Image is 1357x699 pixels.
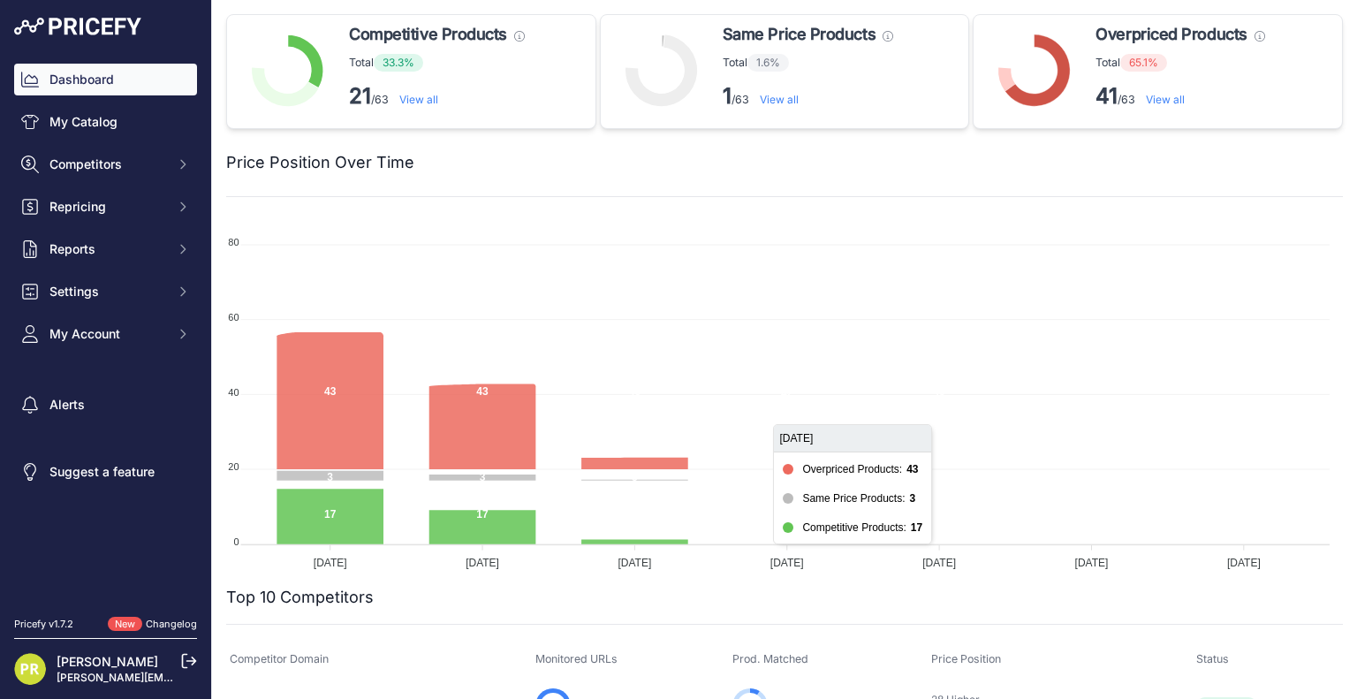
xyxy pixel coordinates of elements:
span: Price Position [931,652,1001,665]
span: Competitor Domain [230,652,329,665]
tspan: 40 [228,387,239,398]
p: /63 [349,82,525,110]
span: 33.3% [374,54,423,72]
span: My Account [49,325,165,343]
strong: 41 [1095,83,1118,109]
tspan: [DATE] [618,557,652,569]
tspan: 0 [233,536,239,547]
nav: Sidebar [14,64,197,596]
span: Competitive Products [349,22,507,47]
span: Monitored URLs [535,652,618,665]
p: Total [349,54,525,72]
tspan: [DATE] [770,557,804,569]
a: My Catalog [14,106,197,138]
img: Pricefy Logo [14,18,141,35]
a: View all [760,93,799,106]
span: Overpriced Products [1095,22,1247,47]
a: [PERSON_NAME] [57,654,158,669]
span: Status [1196,652,1229,665]
div: Pricefy v1.7.2 [14,617,73,632]
h2: Price Position Over Time [226,150,414,175]
a: Suggest a feature [14,456,197,488]
strong: 1 [723,83,732,109]
tspan: [DATE] [1227,557,1261,569]
span: Prod. Matched [732,652,808,665]
a: Changelog [146,618,197,630]
p: Total [1095,54,1264,72]
p: Total [723,54,893,72]
span: New [108,617,142,632]
tspan: [DATE] [314,557,347,569]
a: Alerts [14,389,197,421]
p: /63 [1095,82,1264,110]
span: 65.1% [1120,54,1167,72]
a: View all [1146,93,1185,106]
span: Competitors [49,156,165,173]
tspan: [DATE] [466,557,499,569]
button: Repricing [14,191,197,223]
tspan: [DATE] [1075,557,1109,569]
tspan: 60 [228,312,239,323]
h2: Top 10 Competitors [226,585,374,610]
button: Settings [14,276,197,308]
button: My Account [14,318,197,350]
button: Competitors [14,148,197,180]
a: Dashboard [14,64,197,95]
tspan: 20 [228,461,239,472]
span: Reports [49,240,165,258]
p: /63 [723,82,893,110]
strong: 21 [349,83,371,109]
button: Reports [14,233,197,265]
tspan: 80 [228,237,239,247]
span: Same Price Products [723,22,876,47]
span: 1.6% [747,54,789,72]
span: Settings [49,283,165,300]
tspan: [DATE] [922,557,956,569]
a: [PERSON_NAME][EMAIL_ADDRESS][PERSON_NAME][DOMAIN_NAME] [57,671,416,684]
span: Repricing [49,198,165,216]
a: View all [399,93,438,106]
